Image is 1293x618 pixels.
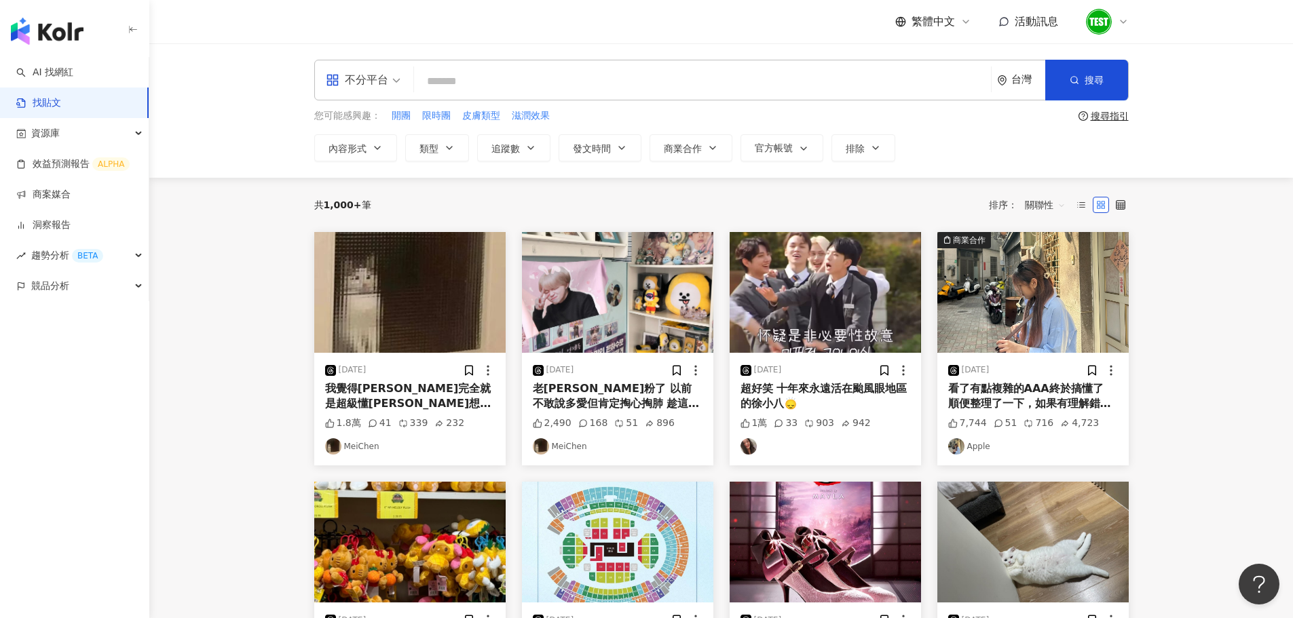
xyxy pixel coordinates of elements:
[614,417,638,430] div: 51
[804,417,834,430] div: 903
[314,482,506,602] img: post-image
[422,109,451,123] span: 限時團
[1024,417,1053,430] div: 716
[1045,60,1128,100] button: 搜尋
[325,381,495,412] div: 我覺得[PERSON_NAME]完全就是超級懂[PERSON_NAME]想要什麼 用她的角度去理解她 哪個男生會用串友情手鍊這麼可愛的方法去認識[PERSON_NAME] 太浪漫了💕
[755,142,793,153] span: 官方帳號
[462,109,500,123] span: 皮膚類型
[730,232,921,353] img: post-image
[948,381,1118,412] div: 看了有點複雜的AAA終於搞懂了 順便整理了一下，如果有理解錯誤也歡迎糾正 🔹12/6（六） AAA頒獎典禮 有表演+有合作舞台+頒獎典禮 售票時間： 9/6（六） 13:00 interpark...
[1060,417,1099,430] div: 4,723
[948,438,1118,455] a: KOL AvatarApple
[392,109,411,123] span: 開團
[1079,111,1088,121] span: question-circle
[72,249,103,263] div: BETA
[533,381,702,412] div: 老[PERSON_NAME]粉了 以前不敢說多愛但肯定掏心掏肺 趁這波熱潮 來送幸福 官方正版[PERSON_NAME]（還有滿多沒拍到反正就是全送）（不要問我還有什麼反正就是全寄給你）、展覽照...
[314,109,381,123] span: 您可能感興趣：
[16,251,26,260] span: rise
[434,417,464,430] div: 232
[533,438,549,455] img: KOL Avatar
[997,75,1007,85] span: environment
[937,482,1129,602] img: post-image
[11,18,83,45] img: logo
[1025,194,1066,216] span: 關聯性
[325,438,341,455] img: KOL Avatar
[339,364,367,376] div: [DATE]
[559,134,641,161] button: 發文時間
[1011,74,1045,85] div: 台灣
[754,364,782,376] div: [DATE]
[730,482,921,602] img: post-image
[419,143,438,154] span: 類型
[31,271,69,301] span: 競品分析
[16,218,71,232] a: 洞察報告
[831,134,895,161] button: 排除
[546,364,574,376] div: [DATE]
[522,482,713,602] img: post-image
[368,417,392,430] div: 41
[846,143,865,154] span: 排除
[741,134,823,161] button: 官方帳號
[462,109,501,123] button: 皮膚類型
[16,96,61,110] a: 找貼文
[398,417,428,430] div: 339
[325,438,495,455] a: KOL AvatarMeiChen
[512,109,550,123] span: 滋潤效果
[1086,9,1112,35] img: unnamed.png
[31,118,60,149] span: 資源庫
[650,134,732,161] button: 商業合作
[314,199,371,210] div: 共 筆
[324,199,362,210] span: 1,000+
[948,438,964,455] img: KOL Avatar
[962,364,990,376] div: [DATE]
[1015,15,1058,28] span: 活動訊息
[477,134,550,161] button: 追蹤數
[948,417,987,430] div: 7,744
[741,438,757,455] img: KOL Avatar
[421,109,451,123] button: 限時團
[841,417,871,430] div: 942
[953,233,986,247] div: 商業合作
[664,143,702,154] span: 商業合作
[741,417,768,430] div: 1萬
[741,381,910,412] div: 超好笑 十年來永遠活在颱風眼地區的徐小八🙂‍↕️
[741,438,910,455] a: KOL Avatar
[774,417,798,430] div: 33
[16,66,73,79] a: searchAI 找網紅
[645,417,675,430] div: 896
[405,134,469,161] button: 類型
[511,109,550,123] button: 滋潤效果
[573,143,611,154] span: 發文時間
[16,188,71,201] a: 商案媒合
[1239,564,1279,604] iframe: Help Scout Beacon - Open
[326,73,339,87] span: appstore
[491,143,520,154] span: 追蹤數
[391,109,411,123] button: 開團
[522,232,713,353] img: post-image
[314,134,397,161] button: 內容形式
[912,14,955,29] span: 繁體中文
[578,417,608,430] div: 168
[937,232,1129,353] button: 商業合作
[533,438,702,455] a: KOL AvatarMeiChen
[326,69,388,91] div: 不分平台
[31,240,103,271] span: 趨勢分析
[937,232,1129,353] img: post-image
[1085,75,1104,85] span: 搜尋
[994,417,1017,430] div: 51
[314,232,506,353] img: post-image
[329,143,367,154] span: 內容形式
[1091,111,1129,121] div: 搜尋指引
[533,417,571,430] div: 2,490
[989,194,1073,216] div: 排序：
[16,157,130,171] a: 效益預測報告ALPHA
[325,417,361,430] div: 1.8萬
